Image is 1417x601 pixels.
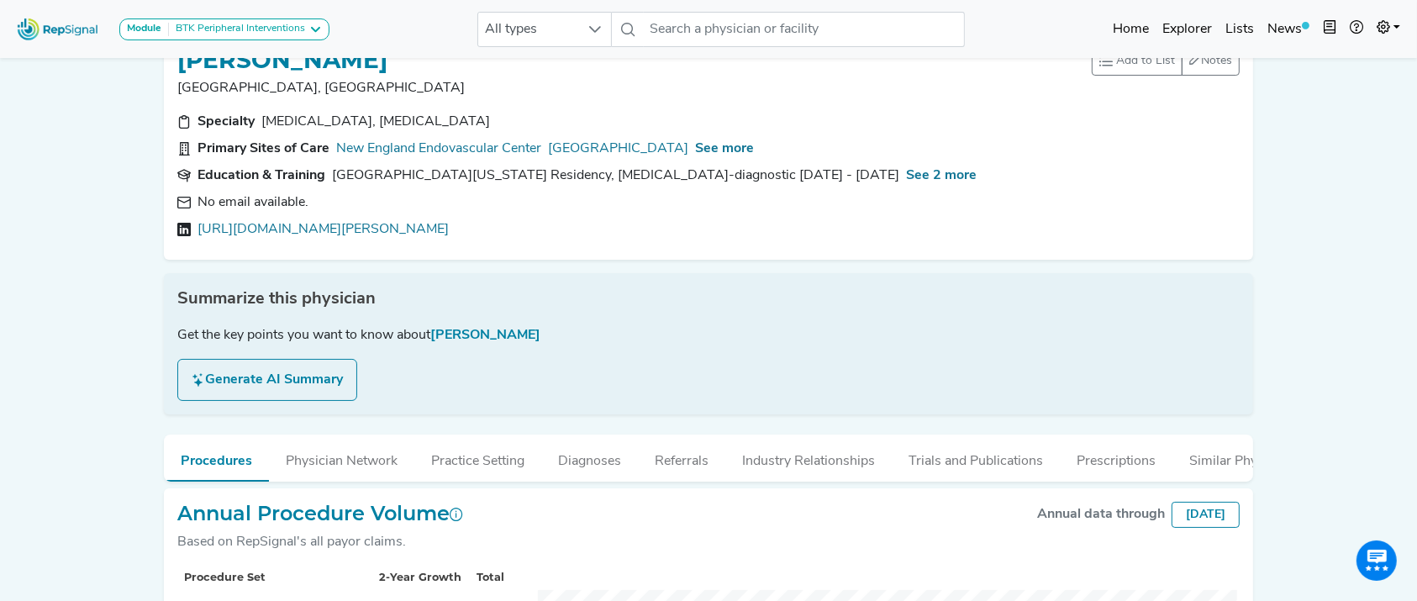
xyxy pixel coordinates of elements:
th: Total [468,565,511,589]
span: No email available. [198,192,308,213]
div: Interventional Radiology, Interventional Radiology [261,112,490,132]
button: Physician Network [269,435,414,480]
h1: [PERSON_NAME] [177,46,387,75]
div: Specialty [198,112,255,132]
a: Lists [1219,13,1261,46]
button: Generate AI Summary [177,359,357,401]
button: Intel Book [1316,13,1343,46]
div: University of Virginia Medical Center Residency, radiology-diagnostic 2004 - 2008 [332,166,899,186]
th: Procedure Set [177,565,367,589]
button: Diagnoses [541,435,638,480]
a: New England Endovascular Center [336,139,541,159]
div: toolbar [1092,46,1240,76]
button: Referrals [638,435,725,480]
a: Explorer [1156,13,1219,46]
button: Industry Relationships [725,435,892,480]
button: Notes [1182,46,1240,76]
span: Notes [1201,55,1232,67]
a: Home [1106,13,1156,46]
button: Procedures [164,435,269,482]
button: ModuleBTK Peripheral Interventions [119,18,329,40]
button: Similar Physicians [1172,435,1315,480]
button: Trials and Publications [892,435,1060,480]
input: Search a physician or facility [644,12,965,47]
span: Summarize this physician [177,287,376,312]
a: [URL][DOMAIN_NAME][PERSON_NAME] [198,219,449,240]
button: Practice Setting [414,435,541,480]
div: [DATE] [1172,502,1240,528]
strong: Module [127,24,161,34]
h2: Annual Procedure Volume [177,502,463,526]
div: Education & Training [198,166,325,186]
span: Add to List [1116,52,1175,70]
span: All types [478,13,579,46]
div: BTK Peripheral Interventions [169,23,305,36]
th: 2-Year Growth [367,565,467,589]
div: Primary Sites of Care [198,139,329,159]
div: Based on RepSignal's all payor claims. [177,532,463,552]
div: Annual data through [1037,504,1165,525]
a: [GEOGRAPHIC_DATA] [548,139,688,159]
p: [GEOGRAPHIC_DATA], [GEOGRAPHIC_DATA] [177,78,1092,98]
button: Add to List [1092,46,1183,76]
span: [PERSON_NAME] [430,329,540,342]
span: See more [695,142,754,156]
button: Prescriptions [1060,435,1172,480]
div: Get the key points you want to know about [177,325,1240,345]
a: News [1261,13,1316,46]
span: See 2 more [906,169,977,182]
